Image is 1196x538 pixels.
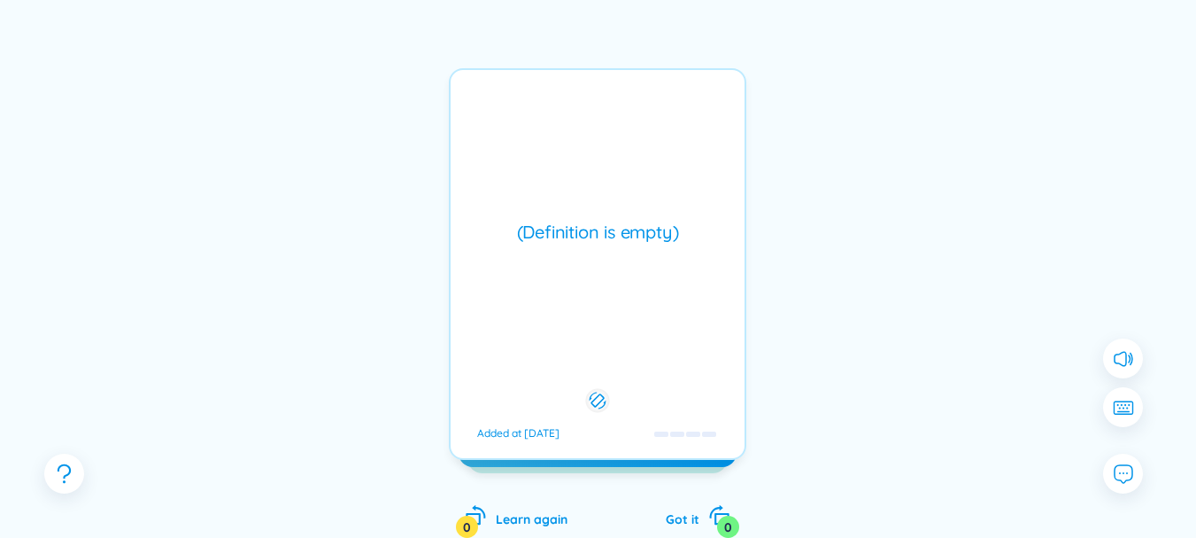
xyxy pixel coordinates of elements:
[496,511,567,527] span: Learn again
[708,504,730,526] span: rotate-right
[44,454,84,494] button: question
[53,463,75,485] span: question
[477,426,559,441] div: Added at [DATE]
[456,516,478,538] div: 0
[465,504,487,526] span: rotate-left
[459,220,736,245] div: (Definition is empty)
[666,511,699,527] span: Got it
[717,516,739,538] div: 0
